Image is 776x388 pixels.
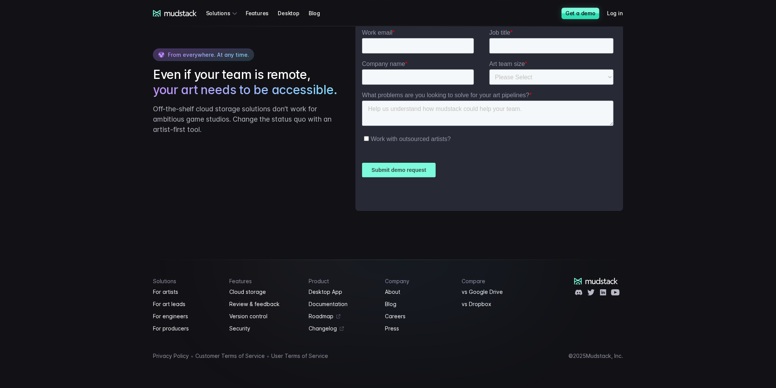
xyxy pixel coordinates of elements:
[266,352,270,360] span: •
[153,300,221,309] a: For art leads
[568,353,623,359] div: © 2025 Mudstack, Inc.
[153,312,221,321] a: For engineers
[153,324,221,333] a: For producers
[153,10,197,17] a: mudstack logo
[309,312,376,321] a: Roadmap
[153,104,340,135] p: Off-the-shelf cloud storage solutions don’t work for ambitious game studios. Change the status qu...
[462,287,529,297] a: vs Google Drive
[153,351,189,361] a: Privacy Policy
[385,278,453,284] h4: Company
[230,312,300,321] a: Version control
[153,278,221,284] h4: Solutions
[385,287,453,297] a: About
[309,6,329,20] a: Blog
[309,287,376,297] a: Desktop App
[195,351,265,361] a: Customer Terms of Service
[230,278,300,284] h4: Features
[385,300,453,309] a: Blog
[278,6,309,20] a: Desktop
[230,300,300,309] a: Review & feedback
[607,6,632,20] a: Log in
[271,351,328,361] a: User Terms of Service
[230,287,300,297] a: Cloud storage
[168,51,249,58] span: From everywhere. At any time.
[562,8,599,19] a: Get a demo
[153,287,221,297] a: For artists
[246,6,278,20] a: Features
[153,67,340,98] h2: Even if your team is remote,
[190,352,194,360] span: •
[153,82,337,98] span: your art needs to be accessible.
[230,324,300,333] a: Security
[206,6,240,20] div: Solutions
[462,300,529,309] a: vs Dropbox
[385,312,453,321] a: Careers
[309,300,376,309] a: Documentation
[309,278,376,284] h4: Product
[574,278,618,285] a: mudstack logo
[462,278,529,284] h4: Compare
[309,324,376,333] a: Changelog
[385,324,453,333] a: Press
